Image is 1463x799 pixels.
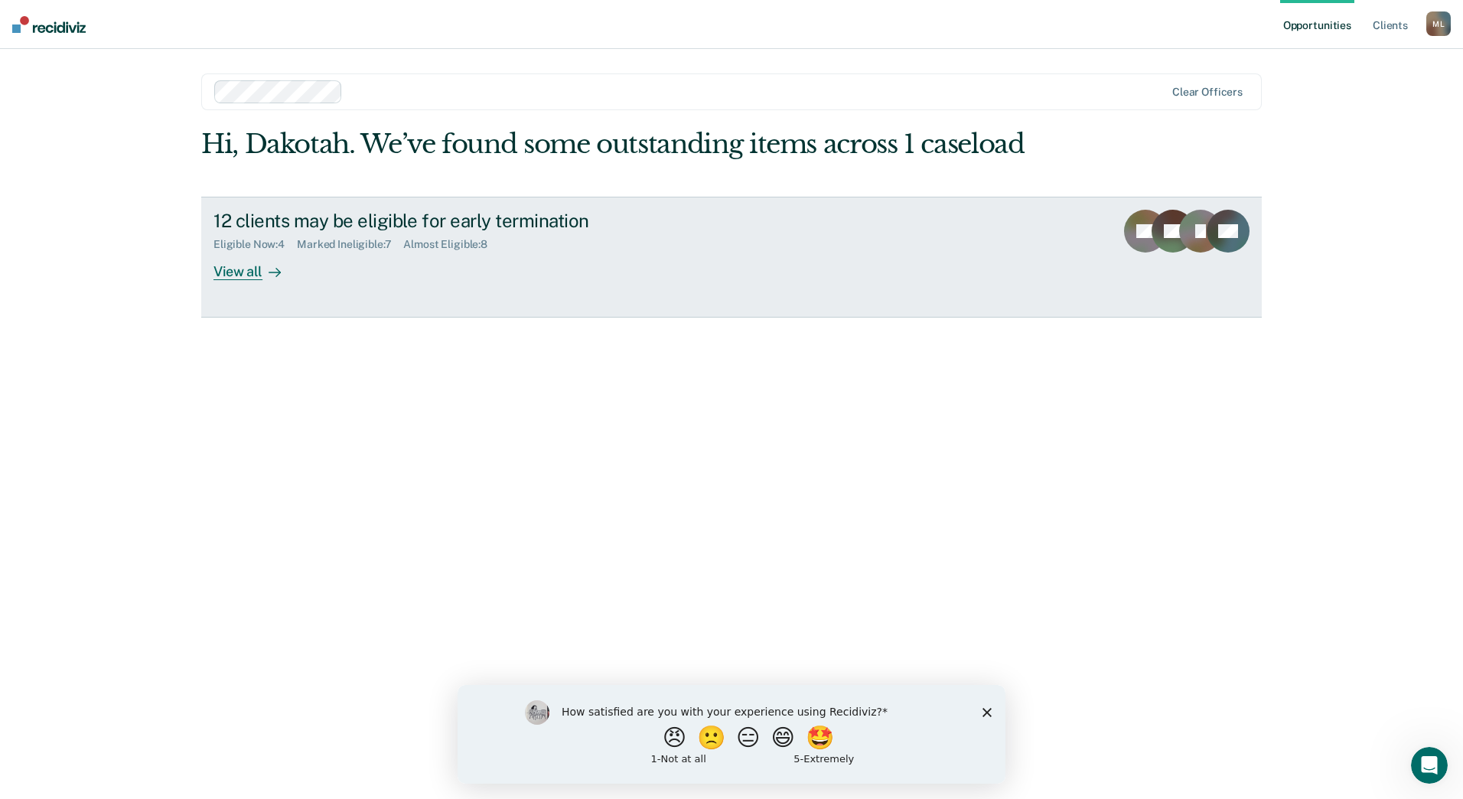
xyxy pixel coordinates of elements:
div: 12 clients may be eligible for early termination [213,210,751,232]
div: M L [1426,11,1451,36]
div: Almost Eligible : 8 [403,238,500,251]
div: Hi, Dakotah. We’ve found some outstanding items across 1 caseload [201,129,1050,160]
div: Marked Ineligible : 7 [297,238,403,251]
img: Recidiviz [12,16,86,33]
div: Clear officers [1172,86,1243,99]
iframe: Intercom live chat [1411,747,1448,784]
div: View all [213,250,299,280]
iframe: Survey by Kim from Recidiviz [458,685,1005,784]
div: Eligible Now : 4 [213,238,297,251]
button: ML [1426,11,1451,36]
a: 12 clients may be eligible for early terminationEligible Now:4Marked Ineligible:7Almost Eligible:... [201,197,1262,318]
